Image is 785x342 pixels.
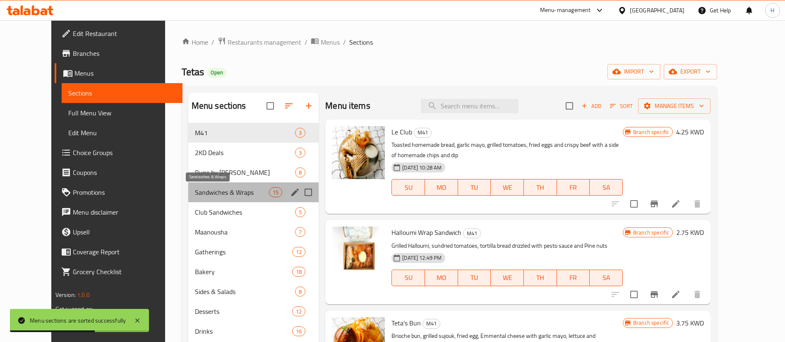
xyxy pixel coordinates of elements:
[461,182,488,194] span: TU
[55,63,182,83] a: Menus
[62,83,182,103] a: Sections
[218,37,301,48] a: Restaurants management
[463,228,481,238] div: M41
[391,241,623,251] p: Grilled Halloumi, sundried tomatoes, tortilla bread drizzled with pesto sauce and Pine nuts
[630,319,672,327] span: Branch specific
[395,272,422,284] span: SU
[638,98,711,114] button: Manage items
[195,167,295,177] div: Buns by Teta's
[292,267,305,277] div: items
[332,227,385,280] img: Halloumi Wrap Sandwich
[262,97,279,115] span: Select all sections
[188,301,319,321] div: Desserts12
[391,226,461,239] span: Halloumi Wrap Sandwich
[524,179,557,196] button: TH
[73,187,176,197] span: Promotions
[55,304,94,314] span: Get support on:
[557,270,590,286] button: FR
[279,96,299,116] span: Sort sections
[292,326,305,336] div: items
[391,317,421,329] span: Teta's Bun
[73,207,176,217] span: Menu disclaimer
[188,163,319,182] div: Buns by [PERSON_NAME]8
[295,169,305,177] span: 8
[195,227,295,237] span: Maanousha
[55,289,76,300] span: Version:
[55,24,182,43] a: Edit Restaurant
[458,270,491,286] button: TU
[676,227,704,238] h6: 2.75 KWD
[228,37,301,47] span: Restaurants management
[68,88,176,98] span: Sections
[578,100,605,112] span: Add item
[343,37,346,47] li: /
[605,100,638,112] span: Sort items
[195,247,292,257] span: Gatherings
[414,128,431,137] span: M41
[293,328,305,335] span: 16
[55,43,182,63] a: Branches
[195,267,292,277] span: Bakery
[295,228,305,236] span: 7
[395,182,422,194] span: SU
[295,128,305,138] div: items
[399,164,445,172] span: [DATE] 10:28 AM
[73,267,176,277] span: Grocery Checklist
[182,62,204,81] span: Tetas
[195,187,269,197] span: Sandwiches & Wraps
[188,182,319,202] div: Sandwiches & Wraps15edit
[428,182,455,194] span: MO
[687,285,707,304] button: delete
[671,289,681,299] a: Edit menu item
[524,270,557,286] button: TH
[593,272,619,284] span: SA
[325,100,370,112] h2: Menu items
[771,6,774,15] span: H
[494,272,521,284] span: WE
[207,68,226,78] div: Open
[188,222,319,242] div: Maanousha7
[610,101,633,111] span: Sort
[578,100,605,112] button: Add
[73,247,176,257] span: Coverage Report
[614,67,654,77] span: import
[491,270,524,286] button: WE
[195,287,295,297] span: Sides & Salads
[311,37,340,48] a: Menus
[676,126,704,138] h6: 4.25 KWD
[305,37,307,47] li: /
[295,227,305,237] div: items
[295,288,305,296] span: 8
[188,282,319,301] div: Sides & Salads8
[590,179,623,196] button: SA
[644,194,664,214] button: Branch-specific-item
[608,100,635,112] button: Sort
[73,227,176,237] span: Upsell
[560,182,587,194] span: FR
[295,287,305,297] div: items
[664,64,717,79] button: export
[55,163,182,182] a: Coupons
[421,99,519,113] input: search
[188,143,319,163] div: 2KD Deals3
[73,167,176,177] span: Coupons
[607,64,660,79] button: import
[195,128,295,138] span: M41
[423,319,440,328] span: M41
[195,167,295,177] span: Buns by [PERSON_NAME]
[560,272,587,284] span: FR
[195,306,292,316] span: Desserts
[55,222,182,242] a: Upsell
[292,306,305,316] div: items
[30,316,126,325] div: Menu sections are sorted successfully
[332,126,385,179] img: Le Club
[295,208,305,216] span: 5
[425,179,458,196] button: MO
[428,272,455,284] span: MO
[292,247,305,257] div: items
[645,101,704,111] span: Manage items
[55,242,182,262] a: Coverage Report
[349,37,373,47] span: Sections
[593,182,619,194] span: SA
